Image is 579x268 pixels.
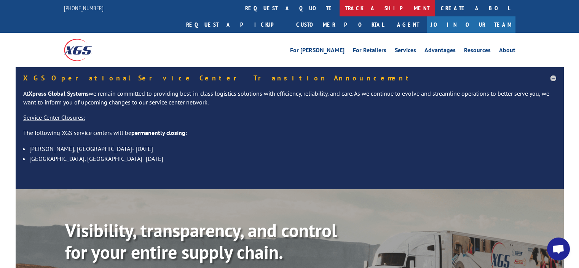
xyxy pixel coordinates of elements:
strong: permanently closing [131,129,185,136]
a: About [499,47,515,56]
li: [PERSON_NAME], [GEOGRAPHIC_DATA]- [DATE] [29,144,556,154]
u: Service Center Closures: [23,114,85,121]
a: [PHONE_NUMBER] [64,4,104,12]
a: Request a pickup [180,16,290,33]
strong: Xpress Global Systems [29,90,89,97]
a: Open chat [547,238,570,260]
a: For Retailers [353,47,386,56]
p: At we remain committed to providing best-in-class logistics solutions with efficiency, reliabilit... [23,89,556,114]
a: Advantages [424,47,456,56]
a: Resources [464,47,491,56]
p: The following XGS service centers will be : [23,128,556,144]
b: Visibility, transparency, and control for your entire supply chain. [65,218,337,264]
li: [GEOGRAPHIC_DATA], [GEOGRAPHIC_DATA]- [DATE] [29,154,556,164]
a: Services [395,47,416,56]
h5: XGS Operational Service Center Transition Announcement [23,75,556,82]
a: Join Our Team [427,16,515,33]
a: For [PERSON_NAME] [290,47,345,56]
a: Agent [389,16,427,33]
a: Customer Portal [290,16,389,33]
